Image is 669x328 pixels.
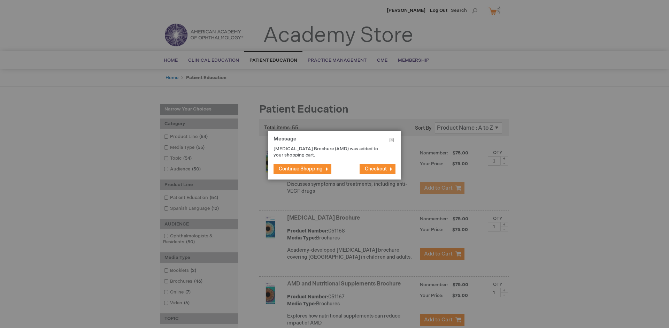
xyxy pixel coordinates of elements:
[365,166,387,172] span: Checkout
[274,146,385,159] p: [MEDICAL_DATA] Brochure (AMD) was added to your shopping cart.
[274,164,331,174] button: Continue Shopping
[274,136,395,146] h1: Message
[279,166,323,172] span: Continue Shopping
[360,164,395,174] button: Checkout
